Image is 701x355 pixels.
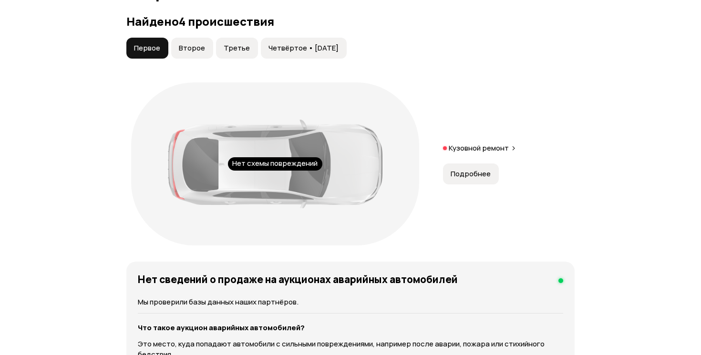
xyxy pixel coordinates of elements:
span: Подробнее [451,169,491,179]
button: Третье [216,38,258,59]
div: Нет схемы повреждений [228,157,322,171]
span: Второе [179,43,205,53]
p: Мы проверили базы данных наших партнёров. [138,297,563,307]
strong: Что такое аукцион аварийных автомобилей? [138,323,305,333]
span: Третье [224,43,250,53]
h4: Нет сведений о продаже на аукционах аварийных автомобилей [138,273,458,285]
button: Четвёртое • [DATE] [261,38,347,59]
span: Четвёртое • [DATE] [268,43,339,53]
span: Первое [134,43,160,53]
button: Первое [126,38,168,59]
button: Подробнее [443,163,499,184]
h3: Найдено 4 происшествия [126,15,575,28]
p: Кузовной ремонт [449,143,509,153]
button: Второе [171,38,213,59]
